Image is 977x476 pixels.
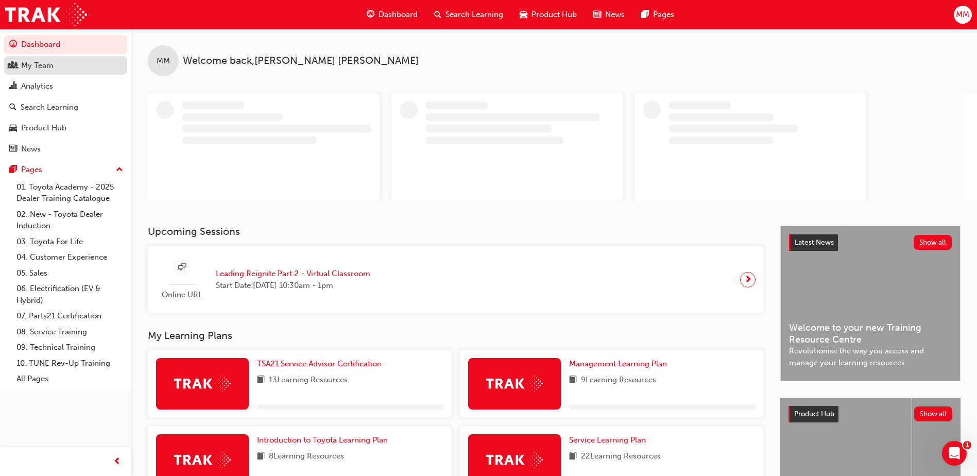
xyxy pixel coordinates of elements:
[426,4,511,25] a: search-iconSearch Learning
[216,280,370,292] span: Start Date: [DATE] 10:30am - 1pm
[789,406,952,422] a: Product HubShow all
[914,235,952,250] button: Show all
[653,9,674,21] span: Pages
[21,122,66,134] div: Product Hub
[156,254,756,305] a: Online URLLeading Reignite Part 2 - Virtual ClassroomStart Date:[DATE] 10:30am - 1pm
[789,345,952,368] span: Revolutionise the way you access and manage your learning resources.
[257,359,382,368] span: TSA21 Service Advisor Certification
[21,80,53,92] div: Analytics
[569,359,667,368] span: Management Learning Plan
[4,160,127,179] button: Pages
[641,8,649,21] span: pages-icon
[157,55,170,67] span: MM
[269,450,344,463] span: 8 Learning Resources
[183,55,419,67] span: Welcome back , [PERSON_NAME] [PERSON_NAME]
[914,406,953,421] button: Show all
[174,452,231,468] img: Trak
[12,339,127,355] a: 09. Technical Training
[794,410,834,418] span: Product Hub
[174,376,231,392] img: Trak
[520,8,527,21] span: car-icon
[21,101,78,113] div: Search Learning
[942,441,967,466] iframe: Intercom live chat
[21,60,54,72] div: My Team
[9,82,17,91] span: chart-icon
[4,98,127,117] a: Search Learning
[4,33,127,160] button: DashboardMy TeamAnalyticsSearch LearningProduct HubNews
[156,289,208,301] span: Online URL
[445,9,503,21] span: Search Learning
[12,308,127,324] a: 07. Parts21 Certification
[569,434,650,446] a: Service Learning Plan
[367,8,374,21] span: guage-icon
[21,164,42,176] div: Pages
[148,226,764,237] h3: Upcoming Sessions
[116,163,123,177] span: up-icon
[581,374,656,387] span: 9 Learning Resources
[569,358,671,370] a: Management Learning Plan
[9,145,17,154] span: news-icon
[4,35,127,54] a: Dashboard
[795,238,834,247] span: Latest News
[12,234,127,250] a: 03. Toyota For Life
[789,234,952,251] a: Latest NewsShow all
[486,452,543,468] img: Trak
[257,450,265,463] span: book-icon
[148,330,764,342] h3: My Learning Plans
[9,124,17,133] span: car-icon
[581,450,661,463] span: 22 Learning Resources
[511,4,585,25] a: car-iconProduct Hub
[780,226,961,381] a: Latest NewsShow allWelcome to your new Training Resource CentreRevolutionise the way you access a...
[569,374,577,387] span: book-icon
[9,165,17,175] span: pages-icon
[434,8,441,21] span: search-icon
[257,358,386,370] a: TSA21 Service Advisor Certification
[379,9,418,21] span: Dashboard
[113,455,121,468] span: prev-icon
[216,268,370,280] span: Leading Reignite Part 2 - Virtual Classroom
[954,6,972,24] button: MM
[21,143,41,155] div: News
[4,118,127,138] a: Product Hub
[5,3,87,26] img: Trak
[358,4,426,25] a: guage-iconDashboard
[12,324,127,340] a: 08. Service Training
[12,265,127,281] a: 05. Sales
[12,249,127,265] a: 04. Customer Experience
[257,434,392,446] a: Introduction to Toyota Learning Plan
[12,281,127,308] a: 06. Electrification (EV & Hybrid)
[585,4,633,25] a: news-iconNews
[257,435,388,445] span: Introduction to Toyota Learning Plan
[12,207,127,234] a: 02. New - Toyota Dealer Induction
[593,8,601,21] span: news-icon
[9,40,17,49] span: guage-icon
[532,9,577,21] span: Product Hub
[178,261,186,274] span: sessionType_ONLINE_URL-icon
[9,61,17,71] span: people-icon
[789,322,952,345] span: Welcome to your new Training Resource Centre
[4,56,127,75] a: My Team
[569,450,577,463] span: book-icon
[605,9,625,21] span: News
[956,9,969,21] span: MM
[12,179,127,207] a: 01. Toyota Academy - 2025 Dealer Training Catalogue
[4,77,127,96] a: Analytics
[486,376,543,392] img: Trak
[633,4,682,25] a: pages-iconPages
[9,103,16,112] span: search-icon
[569,435,646,445] span: Service Learning Plan
[12,371,127,387] a: All Pages
[12,355,127,371] a: 10. TUNE Rev-Up Training
[963,441,971,449] span: 1
[257,374,265,387] span: book-icon
[744,273,752,287] span: next-icon
[4,140,127,159] a: News
[269,374,348,387] span: 13 Learning Resources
